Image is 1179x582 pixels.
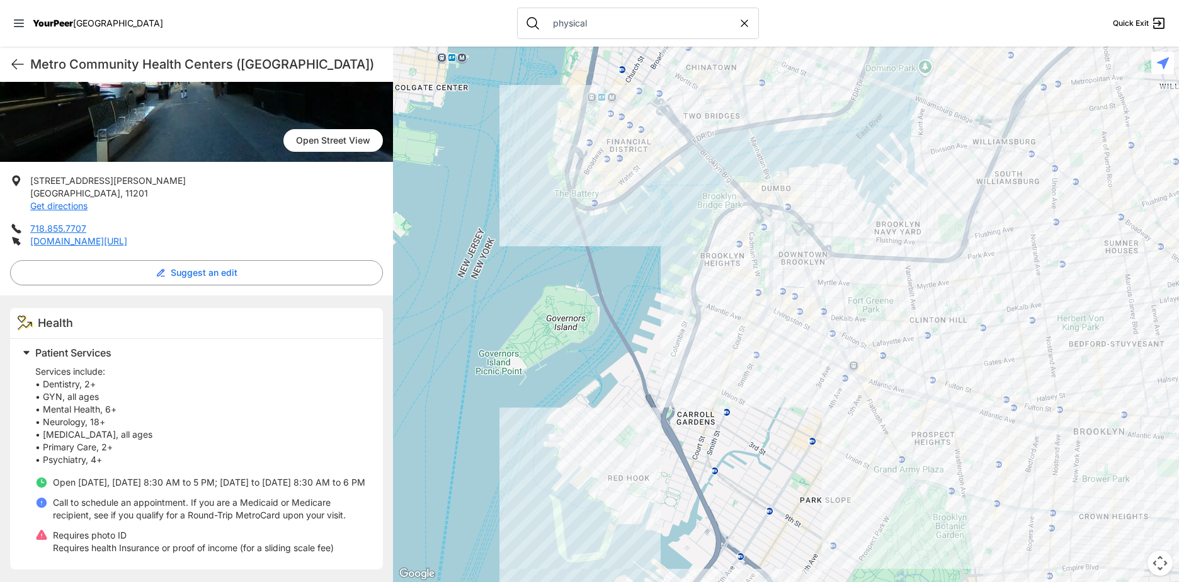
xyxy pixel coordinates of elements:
[30,175,186,186] span: [STREET_ADDRESS][PERSON_NAME]
[30,200,88,211] a: Get directions
[33,18,73,28] span: YourPeer
[53,529,334,542] p: Requires photo ID
[30,55,383,73] h1: Metro Community Health Centers ([GEOGRAPHIC_DATA])
[396,566,438,582] img: Google
[1113,16,1166,31] a: Quick Exit
[35,365,368,466] p: Services include: • Dentistry, 2+ • GYN, all ages • Mental Health, 6+ • Neurology, 18+ • [MEDICAL...
[53,477,365,488] span: Open [DATE], [DATE] 8:30 AM to 5 PM; [DATE] to [DATE] 8:30 AM to 6 PM
[35,346,111,359] span: Patient Services
[125,188,148,198] span: 11201
[283,129,383,152] span: Open Street View
[1113,18,1149,28] span: Quick Exit
[120,188,123,198] span: ,
[10,260,383,285] button: Suggest an edit
[38,316,73,329] span: Health
[73,18,163,28] span: [GEOGRAPHIC_DATA]
[33,20,163,27] a: YourPeer[GEOGRAPHIC_DATA]
[396,566,438,582] a: Open this area in Google Maps (opens a new window)
[30,236,127,246] a: [DOMAIN_NAME][URL]
[53,542,334,554] p: Requires health Insurance or proof of income (for a sliding scale fee)
[30,188,120,198] span: [GEOGRAPHIC_DATA]
[53,496,368,522] p: Call to schedule an appointment. If you are a Medicaid or Medicare recipient, see if you qualify ...
[30,223,86,234] a: 718.855.7707
[171,266,237,279] span: Suggest an edit
[1148,551,1173,576] button: Map camera controls
[545,17,738,30] input: Search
